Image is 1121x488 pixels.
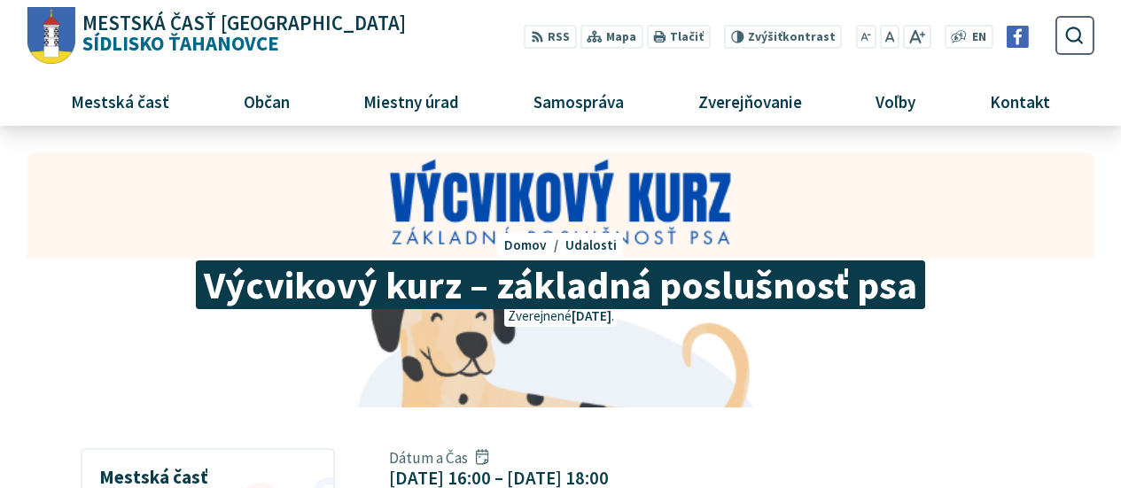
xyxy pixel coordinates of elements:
span: Domov [504,236,547,253]
p: Zverejnené . [504,306,616,327]
button: Nastaviť pôvodnú veľkosť písma [880,25,899,49]
a: Voľby [845,77,946,125]
span: RSS [548,28,570,47]
span: Tlačiť [670,30,704,44]
a: Domov [504,236,564,253]
span: Mestská časť [64,77,175,125]
a: EN [967,28,991,47]
span: Sídlisko Ťahanovce [75,13,406,54]
span: EN [972,28,986,47]
a: Mestská časť [41,77,200,125]
button: Zväčšiť veľkosť písma [903,25,930,49]
span: Mapa [606,28,636,47]
span: Miestny úrad [357,77,466,125]
span: [DATE] [572,307,611,324]
span: Kontakt [984,77,1057,125]
button: Zvýšiťkontrast [724,25,842,49]
span: Dátum a Čas [389,448,609,468]
a: Logo Sídlisko Ťahanovce, prejsť na domovskú stránku. [27,7,405,65]
a: Miestny úrad [333,77,490,125]
span: Výcvikový kurz – základná poslušnosť psa [196,260,924,309]
button: Tlačiť [646,25,710,49]
a: RSS [524,25,576,49]
a: Kontakt [960,77,1081,125]
button: Zmenšiť veľkosť písma [856,25,877,49]
span: Zvýšiť [748,29,782,44]
span: Zverejňovanie [691,77,808,125]
img: Prejsť na domovskú stránku [27,7,75,65]
span: Občan [237,77,296,125]
span: Voľby [869,77,922,125]
a: Mapa [580,25,642,49]
a: Samospráva [503,77,655,125]
span: Samospráva [526,77,630,125]
a: Udalosti [565,236,617,253]
a: Zverejňovanie [667,77,832,125]
span: kontrast [748,30,836,44]
span: Mestská časť [GEOGRAPHIC_DATA] [82,13,406,34]
a: Občan [213,77,320,125]
img: Prejsť na Facebook stránku [1007,26,1029,48]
